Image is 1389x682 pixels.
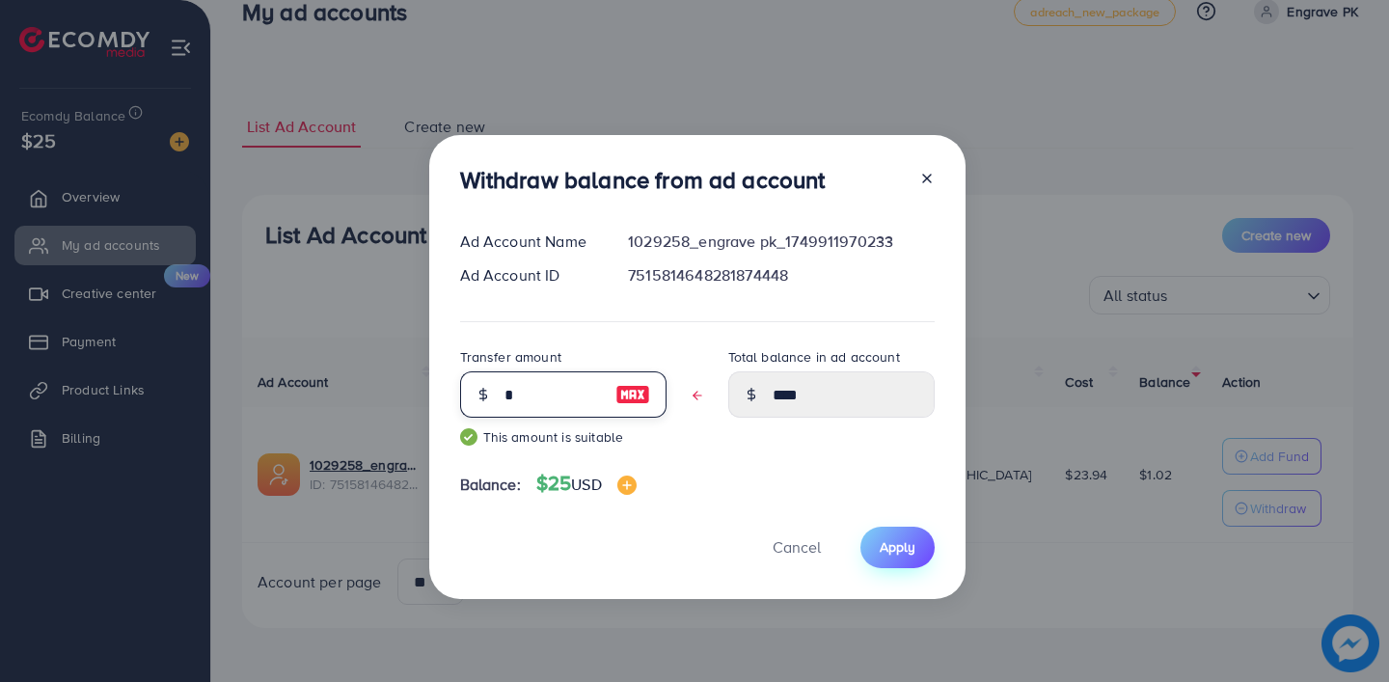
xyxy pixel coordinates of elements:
button: Apply [860,527,935,568]
img: guide [460,428,477,446]
span: Balance: [460,474,521,496]
span: Apply [880,537,915,557]
label: Total balance in ad account [728,347,900,367]
h4: $25 [536,472,637,496]
img: image [617,476,637,495]
button: Cancel [749,527,845,568]
div: Ad Account ID [445,264,613,286]
div: 7515814648281874448 [613,264,949,286]
img: image [615,383,650,406]
small: This amount is suitable [460,427,667,447]
div: Ad Account Name [445,231,613,253]
h3: Withdraw balance from ad account [460,166,826,194]
label: Transfer amount [460,347,561,367]
div: 1029258_engrave pk_1749911970233 [613,231,949,253]
span: Cancel [773,536,821,558]
span: USD [571,474,601,495]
